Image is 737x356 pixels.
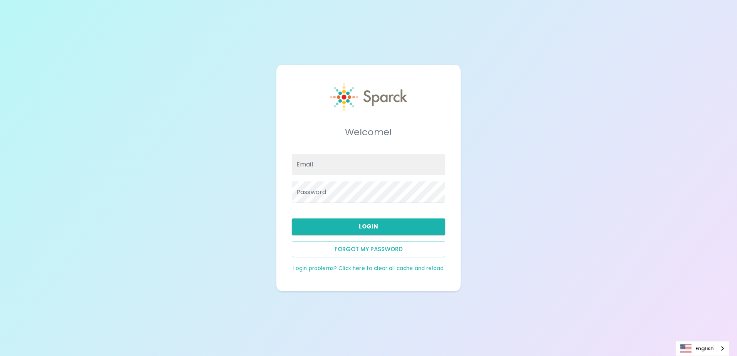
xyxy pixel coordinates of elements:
[676,341,729,356] aside: Language selected: English
[330,83,407,111] img: Sparck logo
[293,265,444,272] a: Login problems? Click here to clear all cache and reload
[292,218,445,235] button: Login
[676,341,729,356] div: Language
[676,341,729,356] a: English
[292,241,445,257] button: Forgot my password
[292,126,445,138] h5: Welcome!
